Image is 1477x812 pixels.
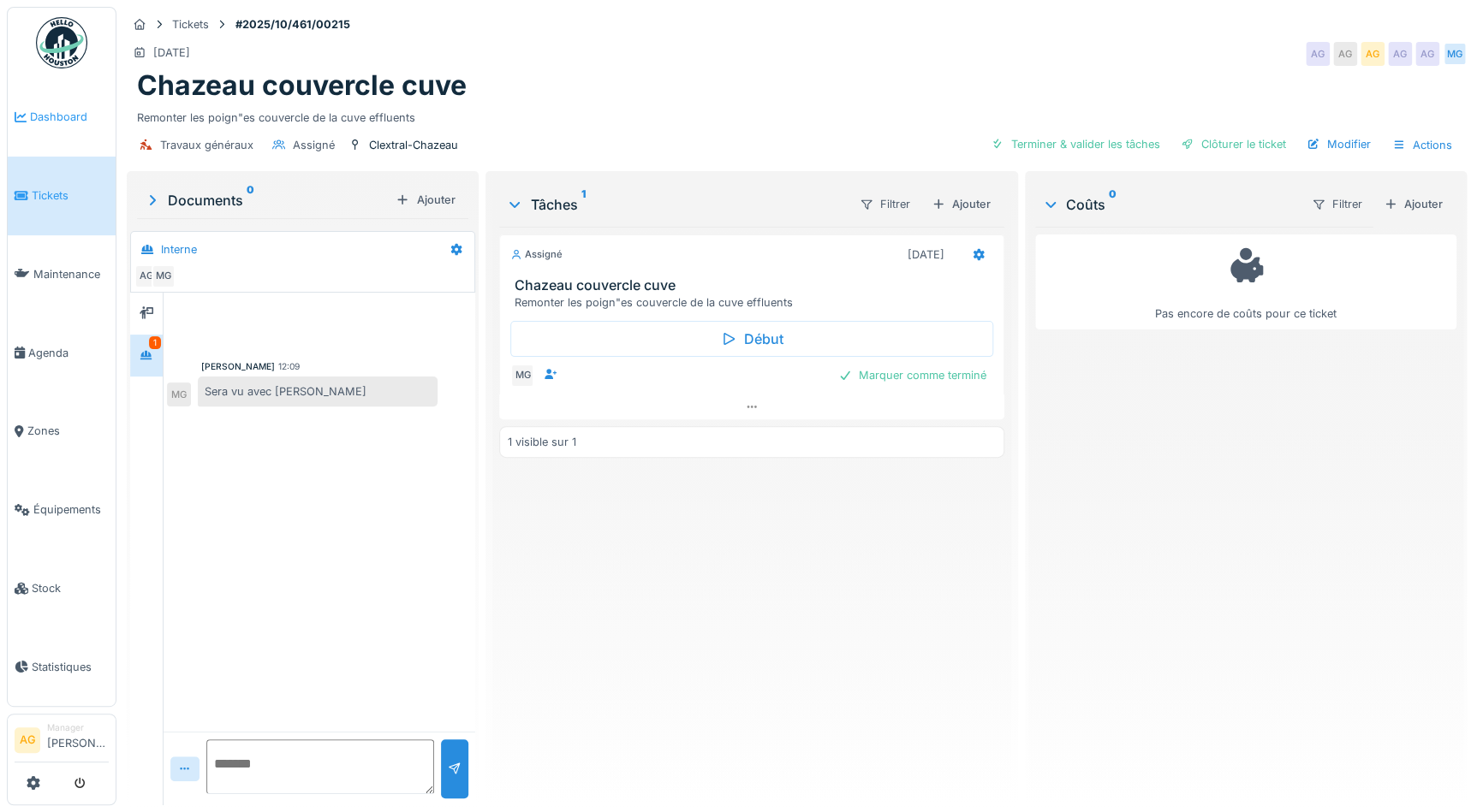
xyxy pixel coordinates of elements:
[32,659,109,675] span: Statistiques
[510,247,562,262] div: Assigné
[47,721,109,734] div: Manager
[15,721,109,762] a: AG Manager[PERSON_NAME]
[925,193,998,216] div: Ajouter
[8,549,116,628] a: Stock
[33,501,109,518] span: Équipements
[1388,42,1412,66] div: AG
[247,190,254,210] sup: 0
[152,264,176,288] div: MG
[507,434,575,450] div: 1 visible sur 1
[229,16,357,33] strong: #2025/10/461/00215
[369,137,458,153] div: Clextral-Chazeau
[506,194,844,215] div: Tâches
[27,423,109,439] span: Zones
[8,313,116,392] a: Agenda
[1304,192,1370,216] div: Filtrer
[47,721,109,758] li: [PERSON_NAME]
[1042,194,1297,215] div: Coûts
[149,336,161,349] div: 1
[510,364,534,388] div: MG
[28,345,109,361] span: Agenda
[8,627,116,706] a: Statistiques
[30,109,109,125] span: Dashboard
[161,241,197,258] div: Interne
[8,471,116,549] a: Équipements
[36,17,87,68] img: Badge_color-CXgf-gQk.svg
[908,246,944,263] div: [DATE]
[1174,133,1293,156] div: Clôturer le ticket
[1415,42,1439,66] div: AG
[198,376,438,406] div: Sera vu avec [PERSON_NAME]
[137,103,1456,126] div: Remonter les poign"es couvercle de la cuve effluents
[1046,242,1445,322] div: Pas encore de coûts pour ce ticket
[32,580,109,596] span: Stock
[32,187,109,204] span: Tickets
[1333,42,1357,66] div: AG
[1109,194,1117,215] sup: 0
[852,192,918,216] div: Filtrer
[144,190,389,210] div: Documents
[167,382,191,406] div: MG
[1306,42,1330,66] div: AG
[1300,133,1378,156] div: Modifier
[8,235,116,314] a: Maintenance
[8,157,116,235] a: Tickets
[160,137,253,153] div: Travaux généraux
[1377,193,1450,216] div: Ajouter
[984,133,1167,156] div: Terminer & valider les tâches
[389,188,462,211] div: Ajouter
[831,364,993,387] div: Marquer comme terminé
[1385,133,1460,157] div: Actions
[514,294,996,311] div: Remonter les poign"es couvercle de la cuve effluents
[1443,42,1467,66] div: MG
[15,727,40,753] li: AG
[8,392,116,471] a: Zones
[153,44,190,61] div: [DATE]
[33,266,109,282] span: Maintenance
[510,321,992,357] div: Début
[137,69,467,102] h1: Chazeau couvercle cuve
[201,360,275,373] div: [PERSON_NAME]
[134,264,158,288] div: AG
[8,78,116,157] a: Dashboard
[278,360,300,373] div: 12:09
[293,137,335,153] div: Assigné
[172,16,209,33] div: Tickets
[581,194,585,215] sup: 1
[1361,42,1385,66] div: AG
[514,277,996,293] h3: Chazeau couvercle cuve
